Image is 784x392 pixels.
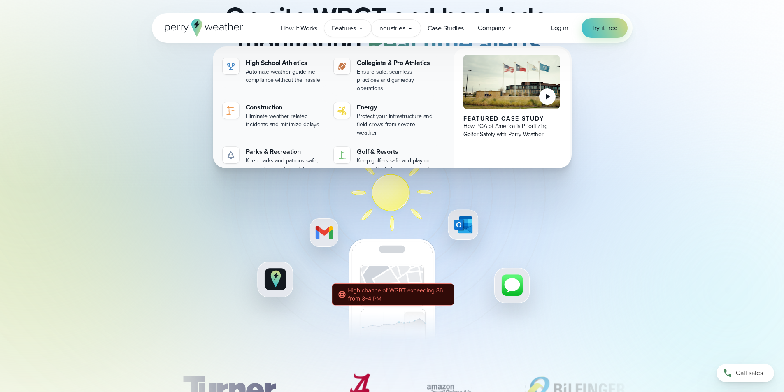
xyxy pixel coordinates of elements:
div: Keep golfers safe and play on pace with alerts you can trust [357,157,435,173]
img: noun-crane-7630938-1@2x.svg [226,106,236,116]
a: Case Studies [421,20,471,37]
div: Parks & Recreation [246,147,324,157]
h2: On-site WBGT and heat index monitoring. [193,3,591,56]
div: Construction [246,102,324,112]
span: Case Studies [428,23,464,33]
a: PGA of America, Frisco Campus Featured Case Study How PGA of America is Prioritizing Golfer Safet... [454,48,570,183]
a: Construction Eliminate weather related incidents and minimize delays [219,99,328,132]
a: Log in [551,23,568,33]
span: Call sales [736,368,763,378]
img: golf-iconV2.svg [337,150,347,160]
a: High School Athletics Automate weather guideline compliance without the hassle [219,55,328,88]
div: Protect your infrastructure and field crews from severe weather [357,112,435,137]
div: How PGA of America is Prioritizing Golfer Safety with Perry Weather [463,122,560,139]
span: Industries [378,23,405,33]
a: How it Works [274,20,325,37]
img: highschool-icon.svg [226,61,236,71]
a: Golf & Resorts Keep golfers safe and play on pace with alerts you can trust [330,144,439,176]
span: Features [331,23,356,33]
a: Energy Protect your infrastructure and field crews from severe weather [330,99,439,140]
span: Try it free [591,23,618,33]
div: Golf & Resorts [357,147,435,157]
div: Eliminate weather related incidents and minimize delays [246,112,324,129]
a: Collegiate & Pro Athletics Ensure safe, seamless practices and gameday operations [330,55,439,96]
img: PGA of America, Frisco Campus [463,55,560,109]
span: Company [478,23,505,33]
strong: Real time alerts. [367,23,547,62]
div: Ensure safe, seamless practices and gameday operations [357,68,435,93]
div: Featured Case Study [463,116,560,122]
div: High School Athletics [246,58,324,68]
div: Automate weather guideline compliance without the hassle [246,68,324,84]
a: Call sales [717,364,774,382]
img: proathletics-icon@2x-1.svg [337,61,347,71]
div: Keep parks and patrons safe, even when you're not there [246,157,324,173]
a: Parks & Recreation Keep parks and patrons safe, even when you're not there [219,144,328,176]
a: Try it free [582,18,628,38]
img: parks-icon-grey.svg [226,150,236,160]
div: Collegiate & Pro Athletics [357,58,435,68]
span: How it Works [281,23,318,33]
img: energy-icon@2x-1.svg [337,106,347,116]
span: Log in [551,23,568,32]
div: Energy [357,102,435,112]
